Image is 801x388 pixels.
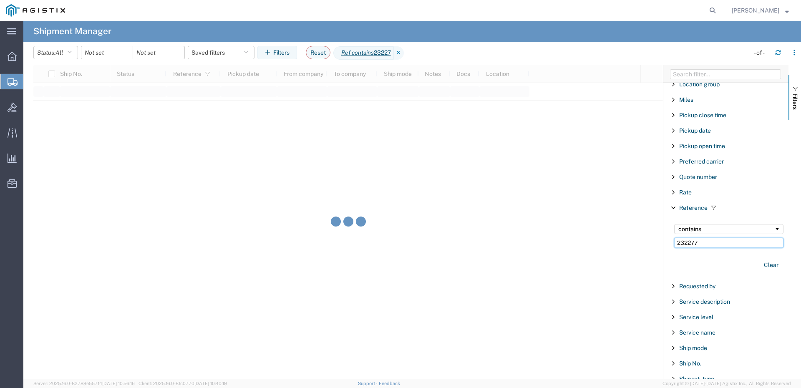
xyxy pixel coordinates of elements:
span: Reference [679,204,708,211]
img: logo [6,4,65,17]
span: Preferred carrier [679,158,724,165]
span: Stuart Packer [732,6,779,15]
span: Pickup date [679,127,711,134]
span: Server: 2025.16.0-82789e55714 [33,381,135,386]
button: Saved filters [188,46,254,59]
input: Not set [133,46,184,59]
span: Pickup close time [679,112,726,118]
span: Ship ref. type [679,375,714,382]
button: Status:All [33,46,78,59]
span: All [55,49,63,56]
span: Client: 2025.16.0-8fc0770 [139,381,227,386]
a: Feedback [379,381,400,386]
span: [DATE] 10:56:16 [102,381,135,386]
span: Location group [679,81,720,88]
a: Support [358,381,379,386]
span: Ref contains 23227 [333,46,394,60]
i: Ref contains [341,48,374,57]
div: Filtering operator [674,224,783,234]
input: Filter Value [674,238,783,248]
span: Service name [679,329,715,336]
span: Rate [679,189,692,196]
div: contains [678,226,774,232]
span: Quote number [679,174,717,180]
span: Ship mode [679,345,707,351]
button: Filters [257,46,297,59]
button: [PERSON_NAME] [731,5,789,15]
div: Filter List 66 Filters [663,83,788,379]
span: [DATE] 10:40:19 [194,381,227,386]
input: Not set [81,46,133,59]
span: Miles [679,96,693,103]
h4: Shipment Manager [33,21,111,42]
span: Service level [679,314,713,320]
span: Filters [792,93,798,110]
span: Copyright © [DATE]-[DATE] Agistix Inc., All Rights Reserved [662,380,791,387]
button: Clear [759,258,783,272]
input: Filter Columns Input [670,69,781,79]
div: - of - [754,48,768,57]
span: Requested by [679,283,715,290]
span: Service description [679,298,730,305]
button: Reset [306,46,330,59]
span: Pickup open time [679,143,725,149]
span: Ship No. [679,360,701,367]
